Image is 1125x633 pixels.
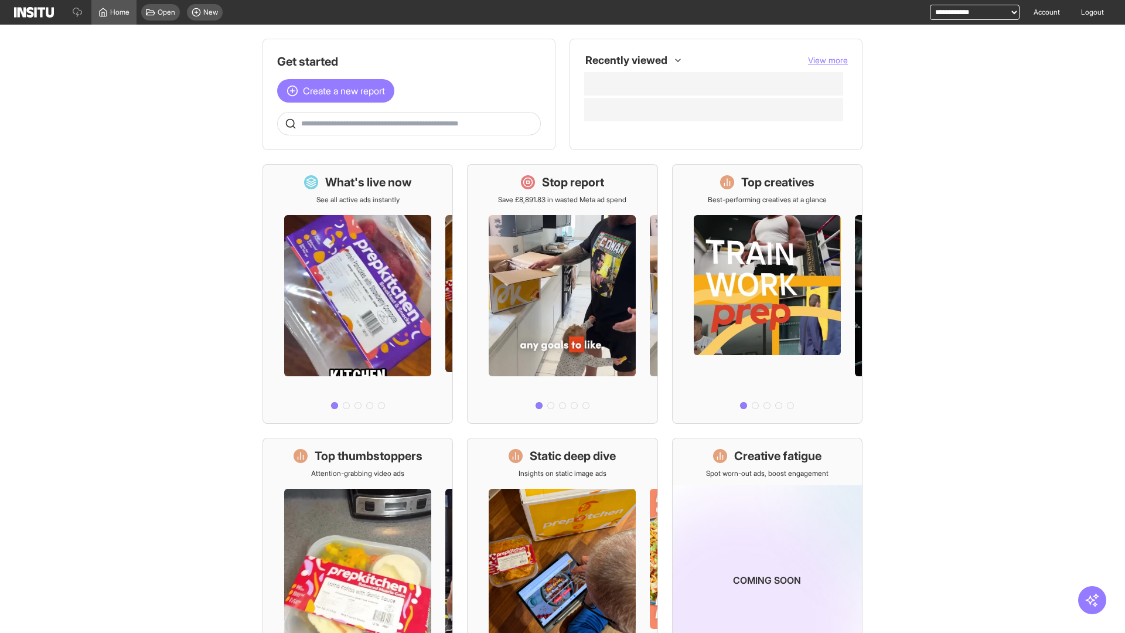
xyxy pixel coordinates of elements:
p: Best-performing creatives at a glance [708,195,827,205]
h1: What's live now [325,174,412,190]
p: Insights on static image ads [519,469,606,478]
h1: Stop report [542,174,604,190]
h1: Top creatives [741,174,814,190]
p: Attention-grabbing video ads [311,469,404,478]
span: Create a new report [303,84,385,98]
a: Top creativesBest-performing creatives at a glance [672,164,862,424]
span: Home [110,8,129,17]
span: Open [158,8,175,17]
img: Logo [14,7,54,18]
a: What's live nowSee all active ads instantly [262,164,453,424]
a: Stop reportSave £8,891.83 in wasted Meta ad spend [467,164,657,424]
p: See all active ads instantly [316,195,400,205]
button: Create a new report [277,79,394,103]
p: Save £8,891.83 in wasted Meta ad spend [498,195,626,205]
button: View more [808,55,848,66]
h1: Top thumbstoppers [315,448,422,464]
h1: Static deep dive [530,448,616,464]
span: View more [808,55,848,65]
span: New [203,8,218,17]
h1: Get started [277,53,541,70]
